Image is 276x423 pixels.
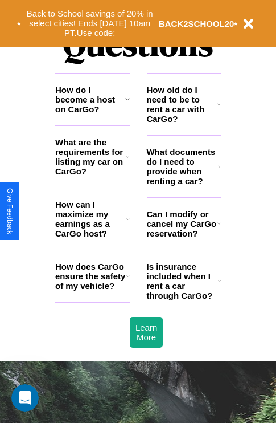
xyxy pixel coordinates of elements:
h3: What documents do I need to provide when renting a car? [147,147,219,186]
h3: How does CarGo ensure the safety of my vehicle? [55,262,126,291]
h3: How can I maximize my earnings as a CarGo host? [55,200,126,238]
h3: Can I modify or cancel my CarGo reservation? [147,209,217,238]
h3: Is insurance included when I rent a car through CarGo? [147,262,218,300]
button: Back to School savings of 20% in select cities! Ends [DATE] 10am PT.Use code: [21,6,159,41]
h3: How old do I need to be to rent a car with CarGo? [147,85,218,124]
button: Learn More [130,317,163,348]
div: Give Feedback [6,188,14,234]
iframe: Intercom live chat [11,384,39,412]
h3: How do I become a host on CarGo? [55,85,125,114]
b: BACK2SCHOOL20 [159,19,234,29]
h3: What are the requirements for listing my car on CarGo? [55,137,126,176]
